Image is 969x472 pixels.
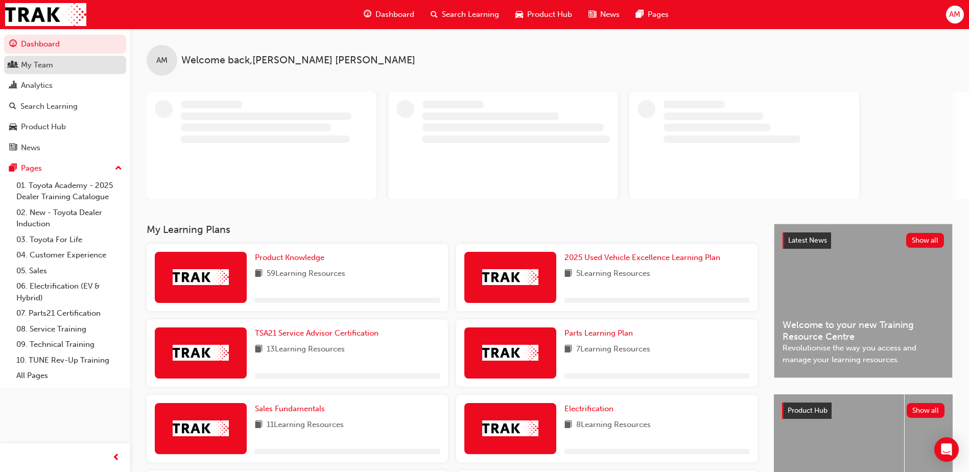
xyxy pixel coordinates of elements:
div: Product Hub [21,121,66,133]
span: book-icon [564,343,572,356]
a: All Pages [12,368,126,384]
a: 08. Service Training [12,321,126,337]
span: guage-icon [9,40,17,49]
a: My Team [4,56,126,75]
button: AM [946,6,964,23]
a: 2025 Used Vehicle Excellence Learning Plan [564,252,724,264]
span: 11 Learning Resources [267,419,344,432]
a: car-iconProduct Hub [507,4,580,25]
a: TSA21 Service Advisor Certification [255,327,383,339]
button: Show all [906,233,944,248]
a: Latest NewsShow all [783,232,944,249]
a: 09. Technical Training [12,337,126,352]
span: book-icon [255,268,263,280]
span: 59 Learning Resources [267,268,345,280]
button: Pages [4,159,126,178]
span: pages-icon [636,8,644,21]
span: 5 Learning Resources [576,268,650,280]
a: 06. Electrification (EV & Hybrid) [12,278,126,305]
span: people-icon [9,61,17,70]
img: Trak [482,345,538,361]
a: search-iconSearch Learning [422,4,507,25]
span: Product Hub [788,406,828,415]
a: 05. Sales [12,263,126,279]
span: Dashboard [375,9,414,20]
span: guage-icon [364,8,371,21]
span: book-icon [255,419,263,432]
span: Welcome to your new Training Resource Centre [783,319,944,342]
span: chart-icon [9,81,17,90]
a: Product Hub [4,117,126,136]
a: guage-iconDashboard [356,4,422,25]
a: pages-iconPages [628,4,677,25]
span: 7 Learning Resources [576,343,650,356]
span: 8 Learning Resources [576,419,651,432]
span: Pages [648,9,669,20]
a: Product HubShow all [782,403,944,419]
span: search-icon [431,8,438,21]
img: Trak [482,269,538,285]
span: book-icon [564,419,572,432]
span: AM [949,9,960,20]
div: Analytics [21,80,53,91]
span: Latest News [788,236,827,245]
a: 01. Toyota Academy - 2025 Dealer Training Catalogue [12,178,126,205]
a: 10. TUNE Rev-Up Training [12,352,126,368]
h3: My Learning Plans [147,224,758,235]
span: book-icon [255,343,263,356]
img: Trak [5,3,86,26]
img: Trak [173,345,229,361]
a: Product Knowledge [255,252,328,264]
a: Parts Learning Plan [564,327,637,339]
a: Latest NewsShow allWelcome to your new Training Resource CentreRevolutionise the way you access a... [774,224,953,378]
span: News [600,9,620,20]
a: 02. New - Toyota Dealer Induction [12,205,126,232]
span: Parts Learning Plan [564,328,633,338]
a: Dashboard [4,35,126,54]
a: News [4,138,126,157]
span: Revolutionise the way you access and manage your learning resources. [783,342,944,365]
img: Trak [482,420,538,436]
a: Electrification [564,403,618,415]
img: Trak [173,420,229,436]
span: AM [156,55,168,66]
span: Sales Fundamentals [255,404,325,413]
span: search-icon [9,102,16,111]
span: prev-icon [112,452,120,464]
span: Search Learning [442,9,499,20]
a: 04. Customer Experience [12,247,126,263]
button: Show all [907,403,945,418]
div: My Team [21,59,53,71]
span: car-icon [515,8,523,21]
a: 03. Toyota For Life [12,232,126,248]
button: DashboardMy TeamAnalyticsSearch LearningProduct HubNews [4,33,126,159]
span: news-icon [9,144,17,153]
span: up-icon [115,162,122,175]
a: Analytics [4,76,126,95]
div: Open Intercom Messenger [934,437,959,462]
span: Electrification [564,404,613,413]
div: Pages [21,162,42,174]
div: News [21,142,40,154]
span: pages-icon [9,164,17,173]
span: news-icon [588,8,596,21]
img: Trak [173,269,229,285]
div: Search Learning [20,101,78,112]
a: news-iconNews [580,4,628,25]
span: 2025 Used Vehicle Excellence Learning Plan [564,253,720,262]
a: Search Learning [4,97,126,116]
span: book-icon [564,268,572,280]
span: TSA21 Service Advisor Certification [255,328,379,338]
a: 07. Parts21 Certification [12,305,126,321]
span: Product Knowledge [255,253,324,262]
span: 13 Learning Resources [267,343,345,356]
a: Sales Fundamentals [255,403,329,415]
span: Product Hub [527,9,572,20]
span: car-icon [9,123,17,132]
span: Welcome back , [PERSON_NAME] [PERSON_NAME] [181,55,415,66]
